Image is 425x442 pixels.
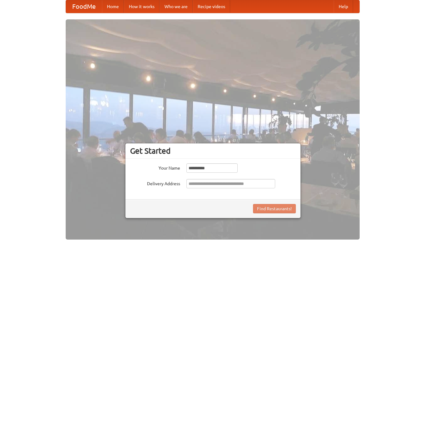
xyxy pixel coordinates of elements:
[334,0,353,13] a: Help
[159,0,193,13] a: Who we are
[253,204,296,213] button: Find Restaurants!
[130,179,180,187] label: Delivery Address
[124,0,159,13] a: How it works
[66,0,102,13] a: FoodMe
[102,0,124,13] a: Home
[193,0,230,13] a: Recipe videos
[130,163,180,171] label: Your Name
[130,146,296,156] h3: Get Started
